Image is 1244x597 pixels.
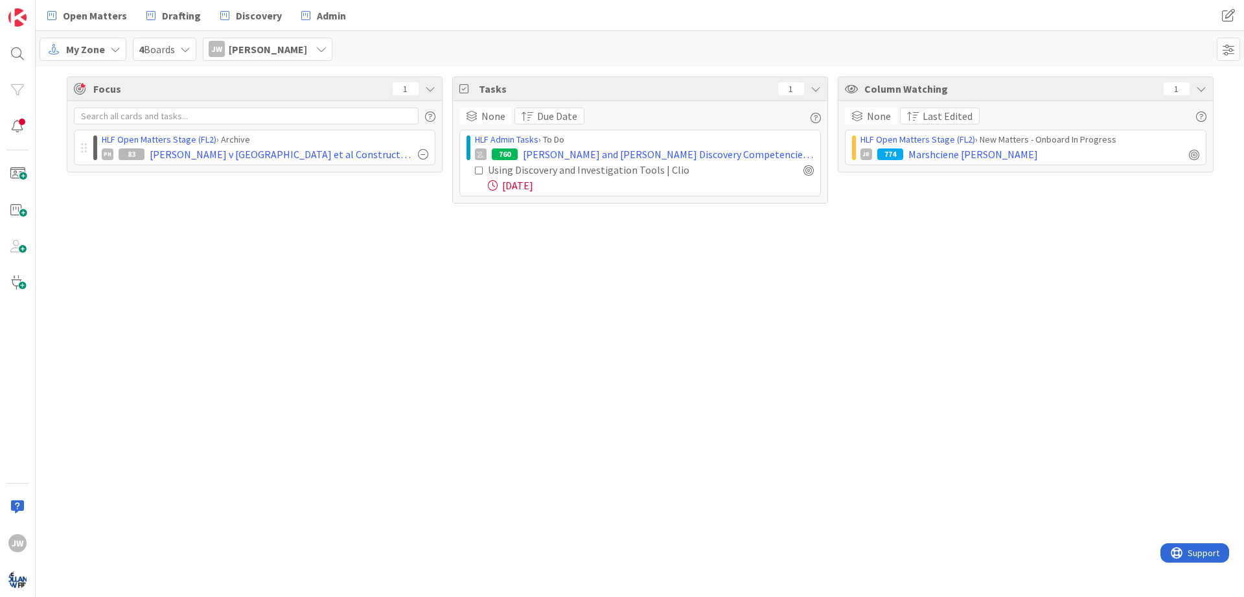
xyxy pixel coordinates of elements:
[1164,82,1190,95] div: 1
[294,4,354,27] a: Admin
[537,108,577,124] span: Due Date
[229,41,307,57] span: [PERSON_NAME]
[492,148,518,160] div: 760
[488,178,814,193] div: [DATE]
[860,134,975,145] a: HLF Open Matters Stage (FL2)
[119,148,144,160] div: 83
[139,43,144,56] b: 4
[139,41,175,57] span: Boards
[479,81,772,97] span: Tasks
[877,148,903,160] div: 774
[481,108,505,124] span: None
[209,41,225,57] div: JW
[102,134,216,145] a: HLF Open Matters Stage (FL2)
[93,81,382,97] span: Focus
[74,108,419,124] input: Search all cards and tasks...
[778,82,804,95] div: 1
[162,8,201,23] span: Drafting
[150,146,413,162] span: [PERSON_NAME] v [GEOGRAPHIC_DATA] et al Construction Defect Cases
[900,108,980,124] button: Last Edited
[923,108,973,124] span: Last Edited
[8,534,27,552] div: JW
[102,133,428,146] div: › Archive
[393,82,419,95] div: 1
[523,146,814,162] span: [PERSON_NAME] and [PERSON_NAME] Discovery Competencies training (one hour)
[317,8,346,23] span: Admin
[8,570,27,589] img: avatar
[488,162,741,178] div: Using Discovery and Investigation Tools | Clio
[860,148,872,160] div: JR
[908,146,1038,162] span: Marshciene [PERSON_NAME]
[63,8,127,23] span: Open Matters
[867,108,891,124] span: None
[514,108,584,124] button: Due Date
[236,8,282,23] span: Discovery
[475,134,538,145] a: HLF Admin Tasks
[8,8,27,27] img: Visit kanbanzone.com
[66,41,105,57] span: My Zone
[139,4,209,27] a: Drafting
[475,133,814,146] div: › To Do
[40,4,135,27] a: Open Matters
[27,2,59,18] span: Support
[213,4,290,27] a: Discovery
[864,81,1157,97] span: Column Watching
[860,133,1199,146] div: › New Matters - Onboard In Progress
[102,148,113,160] div: PH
